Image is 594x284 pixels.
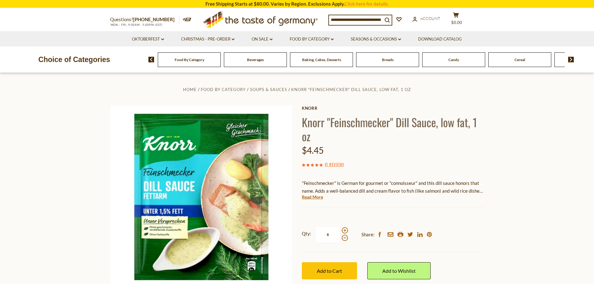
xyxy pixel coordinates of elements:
[175,57,204,62] a: Food By Category
[451,20,462,25] span: $0.00
[291,87,411,92] a: Knorr "Feinschmecker" Dill Sauce, low fat, 1 oz
[148,57,154,62] img: previous arrow
[418,36,462,43] a: Download Catalog
[325,161,344,167] span: ( )
[181,36,234,43] a: Christmas - PRE-ORDER
[302,115,484,143] h1: Knorr "Feinschmecker" Dill Sauce, low fat, 1 oz
[252,36,273,43] a: On Sale
[183,87,197,92] a: Home
[420,16,440,21] span: Account
[367,262,431,279] a: Add to Wishlist
[250,87,287,92] a: Soups & Sauces
[247,57,264,62] a: Beverages
[351,36,401,43] a: Seasons & Occasions
[302,262,357,279] button: Add to Cart
[290,36,334,43] a: Food By Category
[315,226,341,243] input: Qty:
[345,1,389,7] a: Click here for details.
[302,194,323,200] a: Read More
[382,57,394,62] a: Breads
[302,145,324,156] span: $4.45
[201,87,246,92] a: Food By Category
[413,15,440,22] a: Account
[326,161,342,168] a: 1 Review
[110,16,179,24] p: Questions?
[132,36,164,43] a: Oktoberfest
[568,57,574,62] img: next arrow
[302,106,484,111] a: Knorr
[302,179,484,195] p: "Feinschmecker" is German for gourmet or "connoisseur" and this dill sauce honors that name. Adds...
[302,57,341,62] a: Baking, Cakes, Desserts
[133,17,175,22] a: [PHONE_NUMBER]
[317,268,342,274] span: Add to Cart
[361,231,374,238] span: Share:
[447,12,466,28] button: $0.00
[514,57,525,62] a: Cereal
[110,23,163,26] span: MON - FRI, 9:00AM - 5:00PM (EST)
[302,230,311,238] strong: Qty:
[448,57,459,62] a: Candy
